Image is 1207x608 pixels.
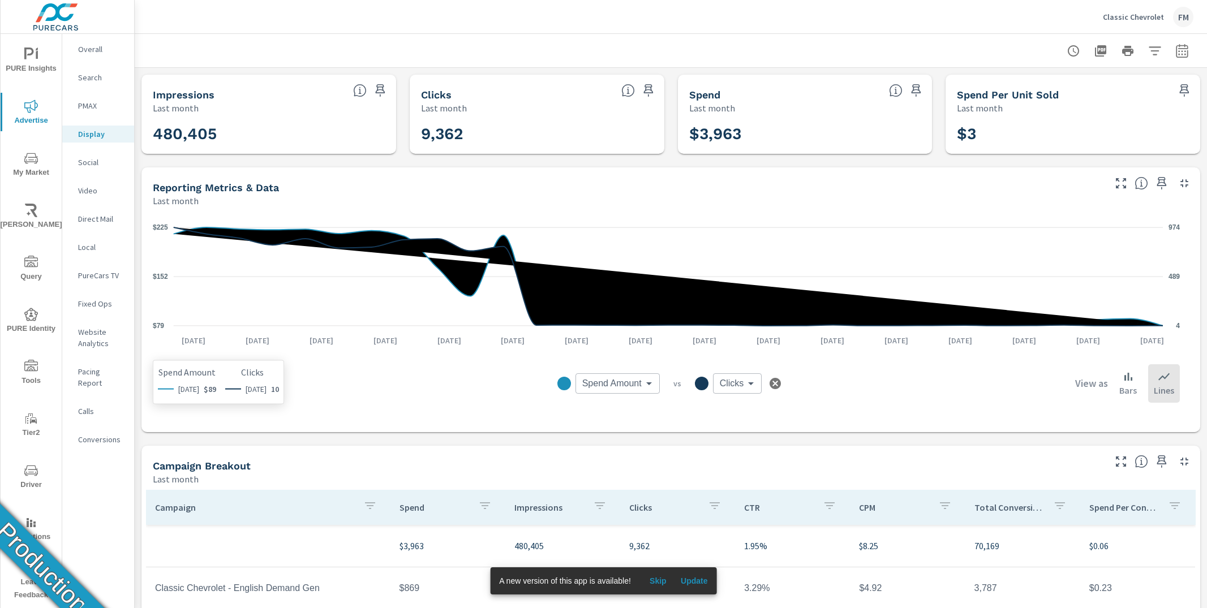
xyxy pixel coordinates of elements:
[78,326,125,349] p: Website Analytics
[1075,378,1108,389] h6: View as
[689,89,720,101] h5: Spend
[720,378,744,389] span: Clicks
[1175,452,1193,471] button: Minimize Widget
[1112,452,1130,471] button: Make Fullscreen
[178,383,199,395] p: [DATE]
[62,363,134,391] div: Pacing Report
[1154,383,1174,397] p: Lines
[859,502,929,513] p: CPM
[957,89,1059,101] h5: Spend Per Unit Sold
[735,574,850,602] td: 3.29%
[62,210,134,227] div: Direct Mail
[575,373,660,394] div: Spend Amount
[366,335,405,346] p: [DATE]
[62,239,134,256] div: Local
[660,378,695,389] p: vs
[713,373,762,394] div: Clicks
[78,128,125,140] p: Display
[62,154,134,171] div: Social
[390,574,505,602] td: $869
[957,124,1189,144] h3: $3
[744,502,814,513] p: CTR
[1068,335,1108,346] p: [DATE]
[174,335,213,346] p: [DATE]
[78,100,125,111] p: PMAX
[238,335,277,346] p: [DATE]
[78,270,125,281] p: PureCars TV
[371,81,389,100] span: Save this to your personalized report
[4,412,58,439] span: Tier2
[1153,452,1171,471] span: Save this to your personalized report
[1153,174,1171,192] span: Save this to your personalized report
[1089,539,1186,553] p: $0.06
[62,182,134,199] div: Video
[640,572,676,590] button: Skip
[302,335,341,346] p: [DATE]
[62,41,134,58] div: Overall
[4,561,58,602] span: Leave Feedback
[241,365,264,379] p: Clicks
[1089,502,1159,513] p: Spend Per Conversion
[681,576,708,586] span: Update
[1,34,62,606] div: nav menu
[749,335,788,346] p: [DATE]
[940,335,980,346] p: [DATE]
[62,431,134,448] div: Conversions
[1119,383,1137,397] p: Bars
[62,403,134,420] div: Calls
[689,124,921,144] h3: $3,963
[1135,455,1148,468] span: This is a summary of Display performance results by campaign. Each column can be sorted.
[514,539,611,553] p: 480,405
[629,539,726,553] p: 9,362
[353,84,367,97] span: The number of times an ad was shown on your behalf.
[965,574,1080,602] td: 3,787
[421,124,653,144] h3: 9,362
[4,256,58,283] span: Query
[1103,12,1164,22] p: Classic Chevrolet
[271,384,279,394] p: 10
[153,273,168,281] text: $152
[1112,174,1130,192] button: Make Fullscreen
[974,502,1044,513] p: Total Conversions
[689,101,735,115] p: Last month
[907,81,925,100] span: Save this to your personalized report
[421,101,467,115] p: Last month
[78,72,125,83] p: Search
[514,502,584,513] p: Impressions
[1144,40,1166,62] button: Apply Filters
[421,89,452,101] h5: Clicks
[4,360,58,387] span: Tools
[1135,176,1148,190] span: Understand Display data over time and see how metrics compare to each other.
[1116,40,1139,62] button: Print Report
[153,101,199,115] p: Last month
[78,434,125,445] p: Conversions
[1176,322,1180,330] text: 4
[4,516,58,544] span: Operations
[493,335,532,346] p: [DATE]
[78,298,125,309] p: Fixed Ops
[1089,40,1112,62] button: "Export Report to PDF"
[78,44,125,55] p: Overall
[877,335,916,346] p: [DATE]
[153,194,199,208] p: Last month
[4,464,58,491] span: Driver
[621,335,660,346] p: [DATE]
[850,574,965,602] td: $4.92
[153,182,279,193] h5: Reporting Metrics & Data
[146,574,390,602] td: Classic Chevrolet - English Demand Gen
[429,335,469,346] p: [DATE]
[645,576,672,586] span: Skip
[889,84,903,97] span: The amount of money spent on advertising during the period.
[62,126,134,143] div: Display
[1175,174,1193,192] button: Minimize Widget
[400,502,469,513] p: Spend
[400,539,496,553] p: $3,963
[78,157,125,168] p: Social
[153,223,168,231] text: $225
[859,539,956,553] p: $8.25
[62,97,134,114] div: PMAX
[557,335,596,346] p: [DATE]
[153,89,214,101] h5: Impressions
[744,539,841,553] p: 1.95%
[974,539,1071,553] p: 70,169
